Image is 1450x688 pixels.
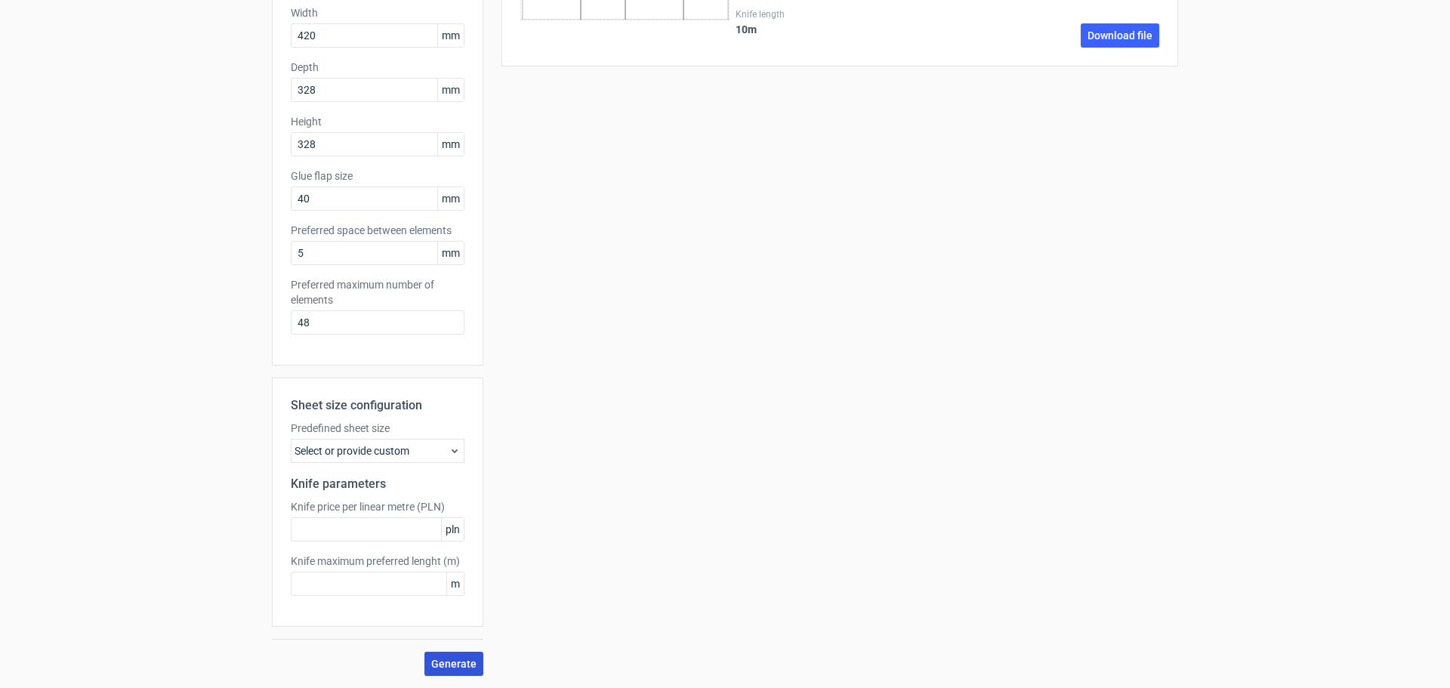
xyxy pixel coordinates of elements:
span: mm [437,187,464,210]
label: Preferred maximum number of elements [291,277,464,307]
h2: Knife parameters [291,475,464,493]
label: Width [291,5,464,20]
label: Knife maximum preferred lenght (m) [291,554,464,569]
label: Depth [291,60,464,75]
button: Generate [424,652,483,676]
span: Generate [431,659,477,669]
label: Predefined sheet size [291,421,464,436]
label: Height [291,114,464,129]
label: Knife length [736,8,945,20]
span: mm [437,242,464,264]
span: mm [437,24,464,47]
span: mm [437,133,464,156]
span: mm [437,79,464,101]
label: Glue flap size [291,168,464,184]
a: Download file [1081,23,1159,48]
strong: 10 m [736,23,757,35]
h2: Sheet size configuration [291,396,464,415]
div: Select or provide custom [291,439,464,463]
label: Preferred space between elements [291,223,464,238]
span: pln [441,518,464,541]
label: Knife price per linear metre (PLN) [291,499,464,514]
span: m [446,572,464,595]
